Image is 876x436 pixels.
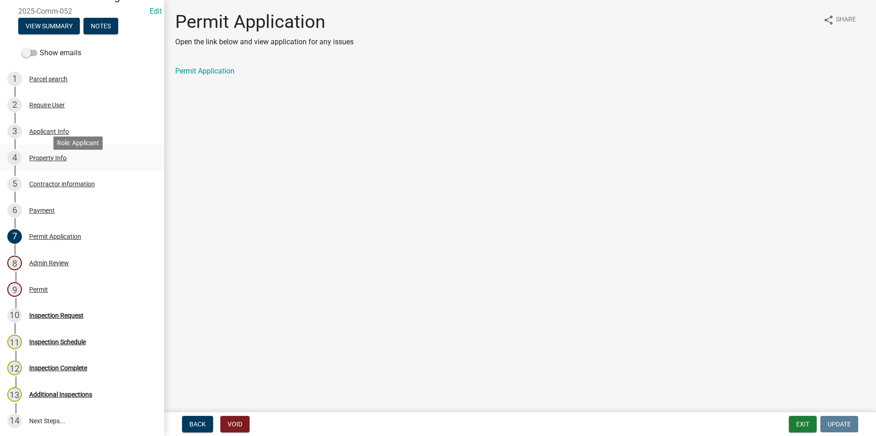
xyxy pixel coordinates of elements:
[7,256,22,270] div: 8
[22,47,81,58] label: Show emails
[7,124,22,139] div: 3
[820,416,858,432] button: Update
[18,23,80,30] wm-modal-confirm: Summary
[29,155,67,161] div: Property Info
[29,102,65,108] div: Require User
[7,177,22,191] div: 5
[7,335,22,349] div: 11
[29,312,83,319] div: Inspection Request
[150,7,162,16] wm-modal-confirm: Edit Application Number
[7,361,22,375] div: 12
[175,11,354,33] h1: Permit Application
[7,98,22,112] div: 2
[18,7,146,16] span: 2025-Comm-052
[53,137,103,150] div: Role: Applicant
[7,203,22,218] div: 6
[823,15,834,26] i: share
[816,11,863,29] button: shareShare
[29,365,87,371] div: Inspection Complete
[83,18,118,34] button: Notes
[29,128,69,135] div: Applicant Info
[29,233,81,240] div: Permit Application
[83,23,118,30] wm-modal-confirm: Notes
[7,414,22,428] div: 14
[29,391,92,398] div: Additional Inspections
[828,420,851,428] span: Update
[18,18,80,34] button: View Summary
[175,67,235,75] a: Permit Application
[29,207,55,214] div: Payment
[175,37,354,47] p: Open the link below and view application for any issues
[29,260,69,266] div: Admin Review
[789,416,817,432] button: Exit
[29,181,95,187] div: Contractor information
[7,387,22,402] div: 13
[29,286,48,293] div: Permit
[29,76,68,82] div: Parcel search
[7,229,22,244] div: 7
[7,282,22,297] div: 9
[7,72,22,86] div: 1
[189,420,206,428] span: Back
[7,151,22,165] div: 4
[220,416,250,432] button: Void
[29,339,86,345] div: Inspection Schedule
[150,7,162,16] a: Edit
[7,308,22,323] div: 10
[182,416,213,432] button: Back
[836,15,856,26] span: Share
